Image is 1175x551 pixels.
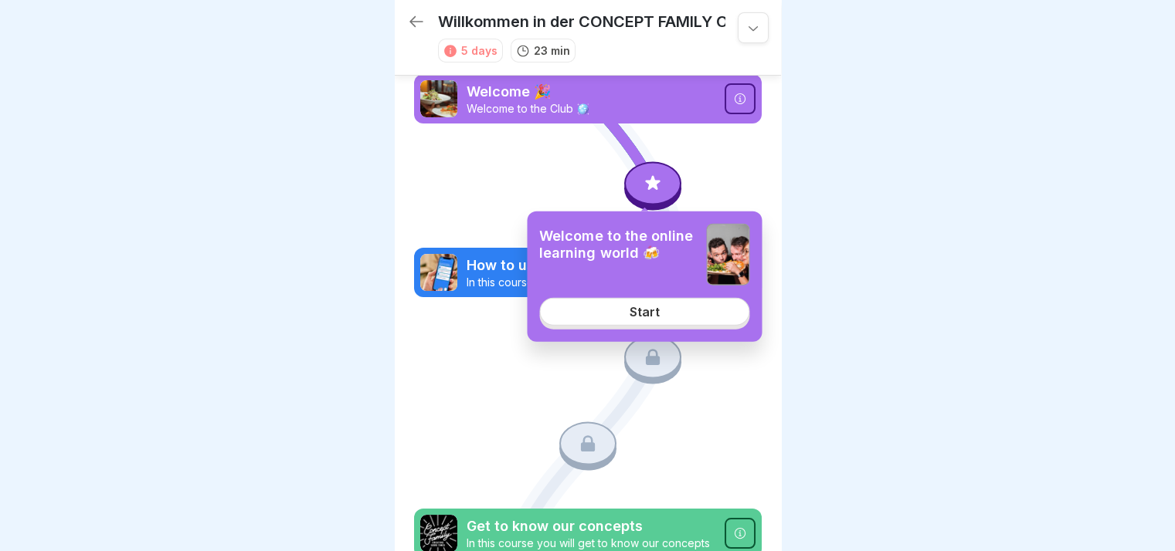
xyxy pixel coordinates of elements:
div: Start [630,305,660,319]
p: Welcome to the Club 🪩 [467,102,715,116]
a: Start [539,298,749,326]
p: Welcome to the online learning world 🍻 [539,228,694,261]
p: Willkommen in der CONCEPT FAMILY Online Lernwelt [438,12,833,31]
p: In this course you will get to know our concepts [467,536,715,550]
p: How to use Bounti 🤷🏾‍♀️ [467,255,715,275]
div: 5 days [461,42,498,59]
p: Get to know our concepts [467,516,715,536]
p: Welcome 🎉 [467,82,715,102]
img: aev8ouj9qek4l5i45z2v16li.png [420,80,457,117]
p: 23 min [534,42,570,59]
p: In this course you will get to know the Bounti app. [467,275,715,289]
img: xurzlqcdv3lo3k87m0sicyoj.png [420,254,457,291]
